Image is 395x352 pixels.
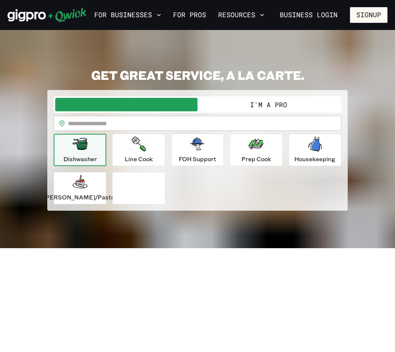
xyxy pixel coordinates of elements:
p: Housekeeping [294,154,335,163]
button: Prep Cook [230,134,282,166]
button: Resources [215,9,267,21]
button: [PERSON_NAME]/Pastry [54,172,106,204]
p: [PERSON_NAME]/Pastry [43,193,117,202]
h2: GET GREAT SERVICE, A LA CARTE. [47,67,348,82]
button: I'm a Pro [197,98,340,111]
button: Housekeeping [289,134,341,166]
button: I'm a Business [55,98,197,111]
p: Line Cook [125,154,153,163]
a: For Pros [170,9,209,21]
button: Dishwasher [54,134,106,166]
p: FOH Support [179,154,216,163]
button: Line Cook [112,134,165,166]
button: For Businesses [91,9,164,21]
button: FOH Support [171,134,224,166]
a: Business Login [273,7,344,23]
p: Prep Cook [241,154,271,163]
button: Signup [350,7,387,23]
p: Dishwasher [63,154,97,163]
